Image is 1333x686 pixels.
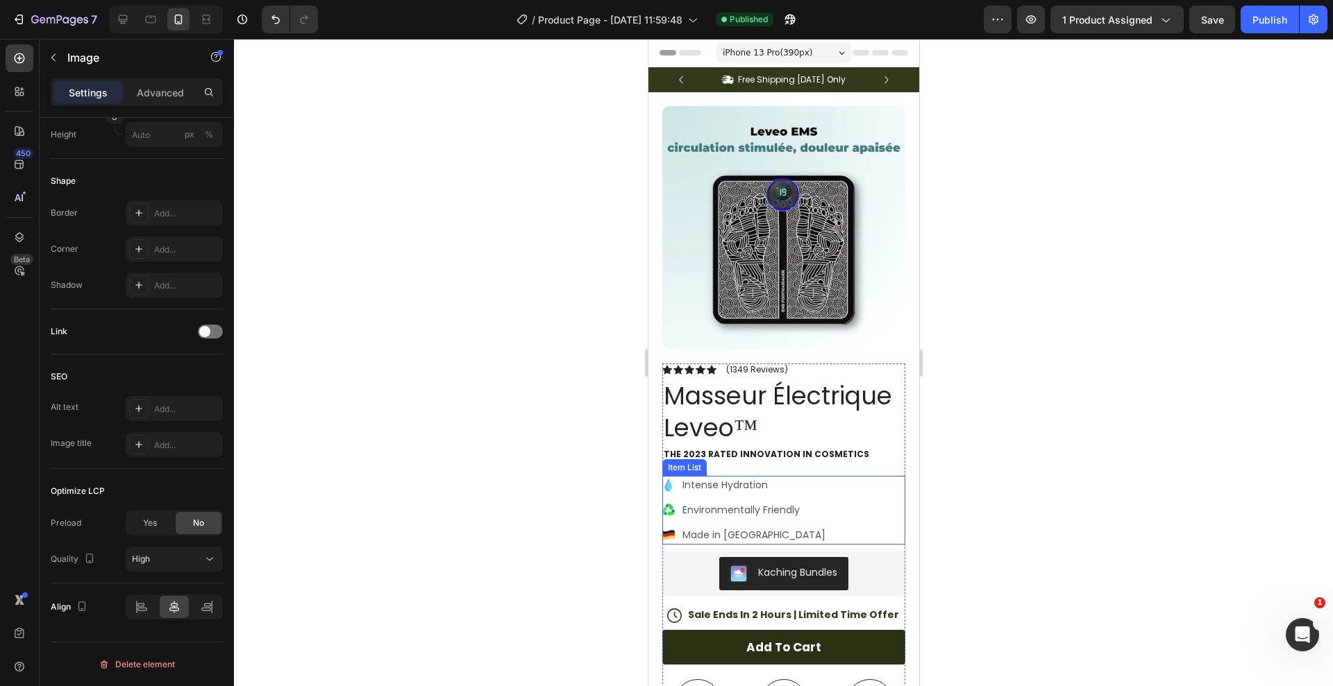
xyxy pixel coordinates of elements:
[538,12,682,27] span: Product Page - [DATE] 11:59:48
[51,437,92,449] div: Image title
[6,6,103,33] button: 7
[1241,6,1299,33] button: Publish
[99,656,175,673] div: Delete element
[185,128,194,141] div: px
[181,126,198,143] button: %
[51,279,83,291] div: Shadow
[730,13,768,26] span: Published
[532,12,535,27] span: /
[10,254,33,265] div: Beta
[1201,14,1224,26] span: Save
[51,485,105,497] div: Optimize LCP
[1286,618,1319,651] iframe: Intercom live chat
[143,517,157,529] span: Yes
[51,370,67,383] div: SEO
[154,243,219,256] div: Add...
[51,325,67,338] div: Link
[1189,6,1235,33] button: Save
[69,85,108,100] p: Settings
[126,122,223,147] input: px%
[154,403,219,415] div: Add...
[51,175,76,187] div: Shape
[126,547,223,572] button: High
[205,128,213,141] div: %
[154,280,219,292] div: Add...
[51,653,223,676] button: Delete element
[1314,597,1325,608] span: 1
[262,6,318,33] div: Undo/Redo
[67,49,185,66] p: Image
[51,550,98,569] div: Quality
[51,517,81,529] div: Preload
[1252,12,1287,27] div: Publish
[154,207,219,220] div: Add...
[132,554,150,564] span: High
[648,39,919,686] iframe: Design area
[51,128,76,141] label: Height
[1062,12,1152,27] span: 1 product assigned
[91,11,97,28] p: 7
[13,148,33,159] div: 450
[51,243,78,255] div: Corner
[137,85,184,100] p: Advanced
[51,598,90,617] div: Align
[201,126,217,143] button: px
[51,401,78,413] div: Alt text
[51,207,78,219] div: Border
[1050,6,1184,33] button: 1 product assigned
[154,439,219,452] div: Add...
[193,517,204,529] span: No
